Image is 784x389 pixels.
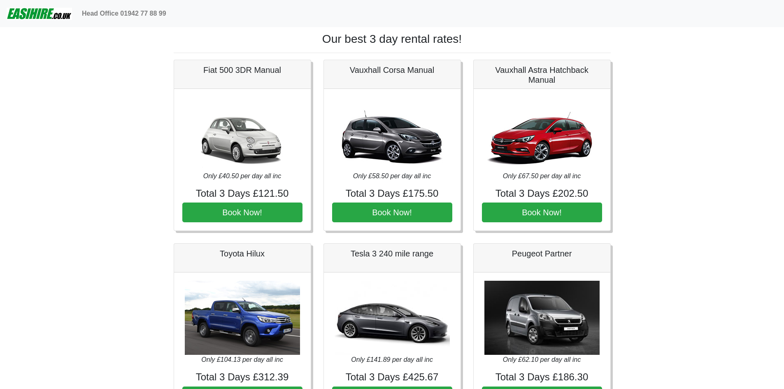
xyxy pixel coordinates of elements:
i: Only £67.50 per day all inc [503,172,581,179]
i: Only £104.13 per day all inc [201,356,283,363]
h5: Vauxhall Corsa Manual [332,65,452,75]
img: Tesla 3 240 mile range [335,281,450,355]
img: Vauxhall Astra Hatchback Manual [484,97,600,171]
h4: Total 3 Days £121.50 [182,188,302,200]
button: Book Now! [332,203,452,222]
h5: Peugeot Partner [482,249,602,259]
h4: Total 3 Days £202.50 [482,188,602,200]
img: Fiat 500 3DR Manual [185,97,300,171]
i: Only £40.50 per day all inc [203,172,281,179]
h4: Total 3 Days £186.30 [482,371,602,383]
button: Book Now! [182,203,302,222]
button: Book Now! [482,203,602,222]
h1: Our best 3 day rental rates! [174,32,611,46]
i: Only £141.89 per day all inc [351,356,433,363]
h5: Fiat 500 3DR Manual [182,65,302,75]
a: Head Office 01942 77 88 99 [79,5,170,22]
h5: Toyota Hilux [182,249,302,259]
i: Only £58.50 per day all inc [353,172,431,179]
img: Peugeot Partner [484,281,600,355]
img: Toyota Hilux [185,281,300,355]
h4: Total 3 Days £425.67 [332,371,452,383]
h5: Vauxhall Astra Hatchback Manual [482,65,602,85]
b: Head Office 01942 77 88 99 [82,10,166,17]
h4: Total 3 Days £312.39 [182,371,302,383]
i: Only £62.10 per day all inc [503,356,581,363]
img: Vauxhall Corsa Manual [335,97,450,171]
img: easihire_logo_small.png [7,5,72,22]
h4: Total 3 Days £175.50 [332,188,452,200]
h5: Tesla 3 240 mile range [332,249,452,259]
